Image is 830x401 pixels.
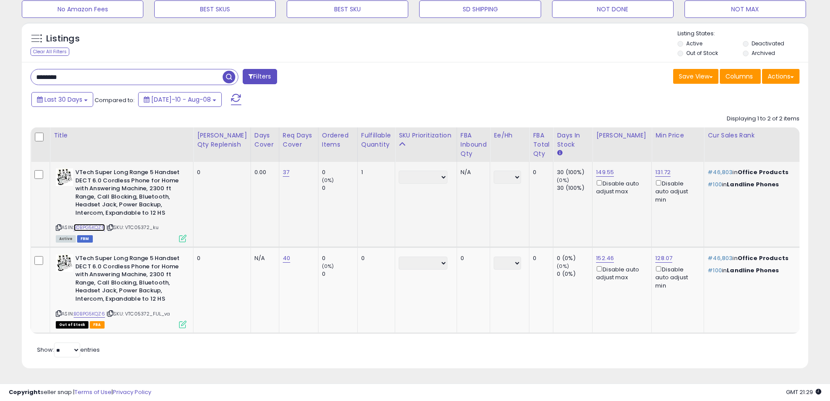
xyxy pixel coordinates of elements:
div: 30 (100%) [557,168,592,176]
h5: Listings [46,33,80,45]
button: No Amazon Fees [22,0,143,18]
button: Last 30 Days [31,92,93,107]
div: Ee/hh [494,131,525,140]
div: Disable auto adjust min [655,264,697,290]
small: (0%) [557,177,569,184]
div: Days In Stock [557,131,589,149]
div: Days Cover [254,131,275,149]
b: VTech Super Long Range 5 Handset DECT 6.0 Cordless Phone for Home with Answering Machine, 2300 ft... [75,168,181,219]
span: [DATE]-10 - Aug-08 [151,95,211,104]
button: NOT DONE [552,0,674,18]
div: ASIN: [56,254,186,327]
div: seller snap | | [9,388,151,397]
div: Fulfillable Quantity [361,131,391,149]
div: 0 [322,270,357,278]
small: Days In Stock. [557,149,562,157]
th: CSV column name: cust_attr_1_ee/hh [490,127,529,162]
div: 0 [322,168,357,176]
span: Compared to: [95,96,135,104]
a: B0BPG5KQZ6 [74,310,105,318]
label: Archived [752,49,775,57]
button: Actions [762,69,800,84]
label: Deactivated [752,40,784,47]
a: 40 [283,254,290,263]
button: BEST SKU [287,0,408,18]
span: #100 [708,180,722,189]
span: All listings currently available for purchase on Amazon [56,235,76,243]
span: All listings that are currently out of stock and unavailable for purchase on Amazon [56,321,88,329]
div: [PERSON_NAME] Qty Replenish [197,131,247,149]
div: Ordered Items [322,131,354,149]
a: 131.72 [655,168,671,177]
small: (0%) [322,263,334,270]
div: Title [54,131,190,140]
div: Disable auto adjust max [596,178,645,195]
div: 0 [361,254,388,262]
button: NOT MAX [684,0,806,18]
small: (0%) [322,177,334,184]
img: 51hZsigFySL._SL40_.jpg [56,168,73,186]
span: Office Products [738,254,789,262]
div: [PERSON_NAME] [596,131,648,140]
div: 0 [197,254,244,262]
button: Filters [243,69,277,84]
div: 0 (0%) [557,270,592,278]
span: #46,803 [708,168,732,176]
div: 0 [533,254,546,262]
div: N/A [461,168,484,176]
span: Office Products [738,168,789,176]
div: SKU Prioritization [399,131,453,140]
a: Terms of Use [75,388,112,396]
span: 2025-09-8 21:29 GMT [786,388,821,396]
button: Columns [720,69,761,84]
button: SD SHIPPING [419,0,541,18]
a: B0BPG5KQZ6 [74,224,105,231]
label: Active [686,40,702,47]
p: in [708,181,793,189]
span: #100 [708,266,722,274]
div: FBA Total Qty [533,131,549,158]
img: 51hZsigFySL._SL40_.jpg [56,254,73,272]
a: 37 [283,168,289,177]
span: | SKU: VTC05372_FUL_va [106,310,170,317]
span: FBM [77,235,93,243]
span: Columns [725,72,753,81]
label: Out of Stock [686,49,718,57]
span: Landline Phones [727,180,779,189]
a: 152.46 [596,254,614,263]
span: Landline Phones [727,266,779,274]
strong: Copyright [9,388,41,396]
div: 0 [322,184,357,192]
div: 0 [197,168,244,176]
a: Privacy Policy [113,388,151,396]
div: N/A [254,254,272,262]
button: [DATE]-10 - Aug-08 [138,92,222,107]
span: Show: entries [37,346,100,354]
small: (0%) [557,263,569,270]
div: 0 [461,254,484,262]
div: Displaying 1 to 2 of 2 items [727,115,800,123]
div: Disable auto adjust max [596,264,645,281]
div: Req Days Cover [283,131,315,149]
b: VTech Super Long Range 5 Handset DECT 6.0 Cordless Phone for Home with Answering Machine, 2300 ft... [75,254,181,305]
div: FBA inbound Qty [461,131,487,158]
a: 149.55 [596,168,614,177]
div: Min Price [655,131,700,140]
p: Listing States: [678,30,808,38]
div: Clear All Filters [30,48,69,56]
p: in [708,267,793,274]
div: Disable auto adjust min [655,178,697,204]
div: 30 (100%) [557,184,592,192]
span: FBA [90,321,105,329]
div: 0 [322,254,357,262]
span: #46,803 [708,254,732,262]
p: in [708,254,793,262]
div: 0.00 [254,168,272,176]
span: | SKU: VTC05372_ku [106,224,159,231]
div: 0 [533,168,546,176]
button: BEST SKUS [154,0,276,18]
th: CSV column name: cust_attr_3_SKU Prioritization [395,127,457,162]
div: Cur Sales Rank [708,131,796,140]
p: in [708,168,793,176]
th: Please note that this number is a calculation based on your required days of coverage and your ve... [193,127,251,162]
